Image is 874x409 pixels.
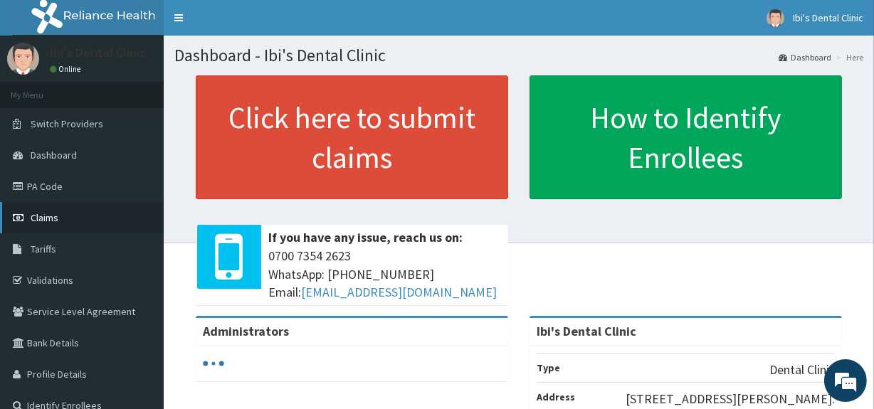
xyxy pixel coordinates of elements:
[268,247,501,302] span: 0700 7354 2623 WhatsApp: [PHONE_NUMBER] Email:
[31,149,77,161] span: Dashboard
[537,391,575,403] b: Address
[196,75,508,199] a: Click here to submit claims
[203,323,289,339] b: Administrators
[767,9,784,27] img: User Image
[31,117,103,130] span: Switch Providers
[626,390,835,408] p: [STREET_ADDRESS][PERSON_NAME].
[537,361,560,374] b: Type
[7,43,39,75] img: User Image
[537,323,636,339] strong: Ibi's Dental Clinic
[203,353,224,374] svg: audio-loading
[530,75,842,199] a: How to Identify Enrollees
[268,229,463,245] b: If you have any issue, reach us on:
[833,51,863,63] li: Here
[31,243,56,255] span: Tariffs
[50,46,146,59] p: Ibi's Dental Clinic
[769,361,835,379] p: Dental Clinic
[174,46,863,65] h1: Dashboard - Ibi's Dental Clinic
[31,211,58,224] span: Claims
[779,51,831,63] a: Dashboard
[793,11,863,24] span: Ibi's Dental Clinic
[301,284,497,300] a: [EMAIL_ADDRESS][DOMAIN_NAME]
[50,64,84,74] a: Online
